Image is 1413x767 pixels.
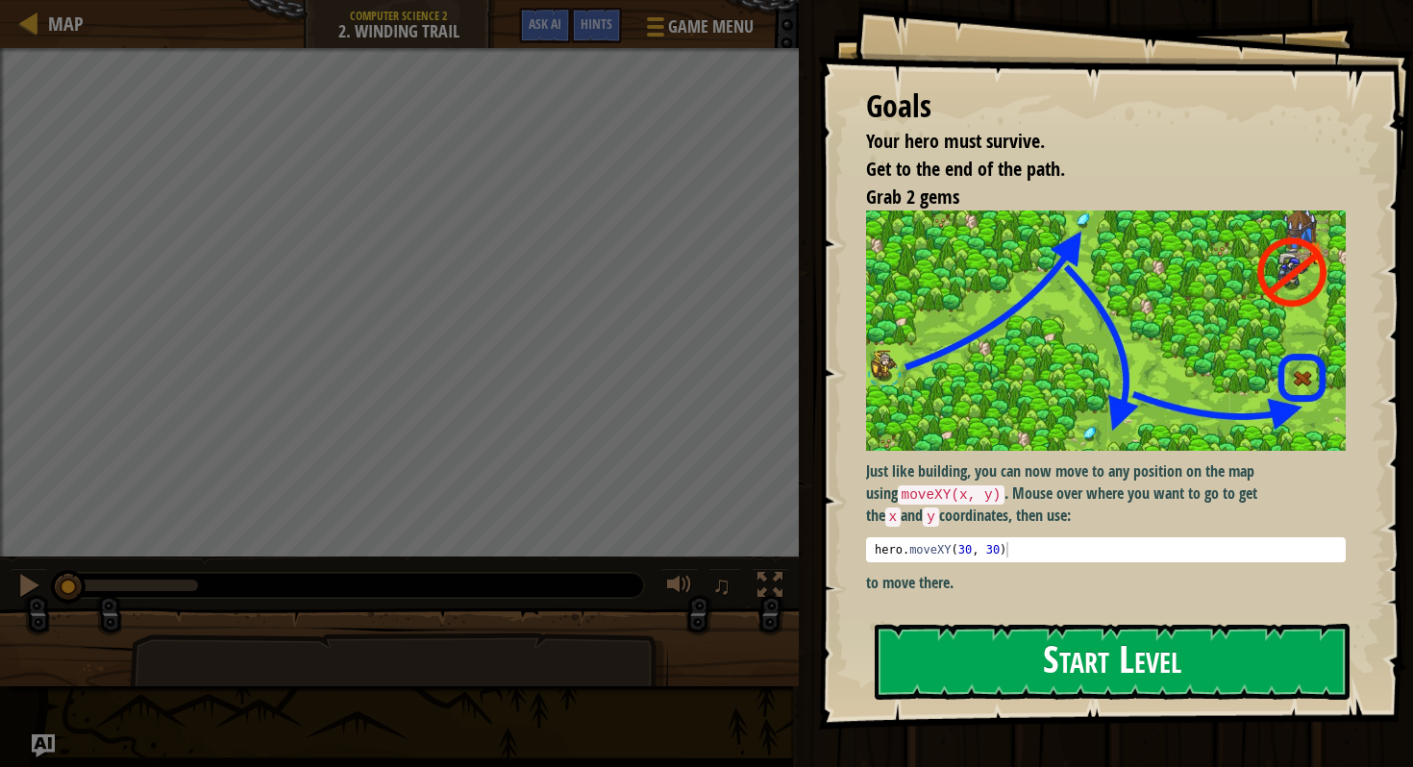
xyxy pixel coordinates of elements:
a: Map [38,11,84,37]
button: ⌘ + P: Pause [10,568,48,607]
button: Toggle fullscreen [751,568,789,607]
button: Start Level [875,624,1350,700]
span: Game Menu [668,14,754,39]
span: Grab 2 gems [866,184,959,210]
code: y [923,507,939,527]
li: Your hero must survive. [842,128,1341,156]
span: ♫ [712,571,731,600]
li: Grab 2 gems [842,184,1341,211]
div: Goals [866,85,1346,129]
button: Adjust volume [660,568,699,607]
span: Get to the end of the path. [866,156,1065,182]
p: Just like building, you can now move to any position on the map using . Mouse over where you want... [866,460,1346,528]
p: to move there. [866,572,1346,594]
span: Hints [581,14,612,33]
button: Ask AI [32,734,55,757]
span: Map [48,11,84,37]
li: Get to the end of the path. [842,156,1341,184]
button: ♫ [708,568,741,607]
button: Ask AI [519,8,571,43]
span: Your hero must survive. [866,128,1045,154]
img: Winding trail [866,210,1346,451]
button: Game Menu [632,8,765,53]
code: x [885,507,902,527]
code: moveXY(x, y) [898,485,1005,505]
span: Ask AI [529,14,561,33]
